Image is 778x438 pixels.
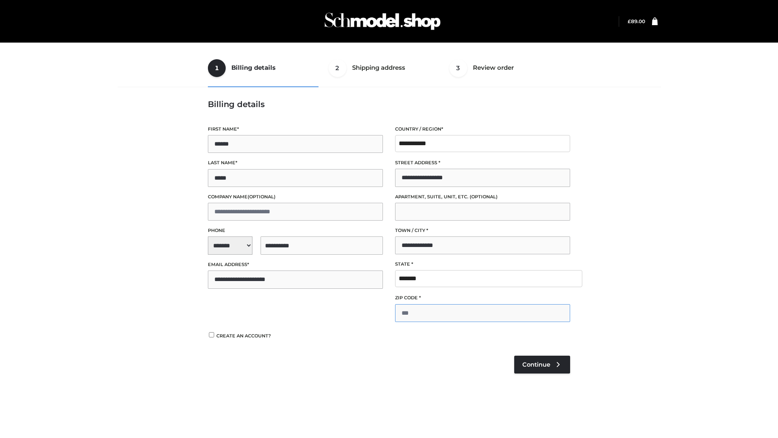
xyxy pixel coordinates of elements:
span: Continue [522,361,550,368]
label: Company name [208,193,383,201]
span: £ [628,18,631,24]
bdi: 89.00 [628,18,645,24]
label: First name [208,125,383,133]
label: State [395,260,570,268]
label: Country / Region [395,125,570,133]
a: Continue [514,356,570,374]
img: Schmodel Admin 964 [322,5,443,37]
label: Apartment, suite, unit, etc. [395,193,570,201]
span: (optional) [248,194,276,200]
span: Create an account? [216,333,271,339]
label: Last name [208,159,383,167]
label: ZIP Code [395,294,570,302]
label: Phone [208,227,383,234]
label: Email address [208,261,383,268]
span: (optional) [470,194,498,200]
input: Create an account? [208,332,215,337]
label: Street address [395,159,570,167]
label: Town / City [395,227,570,234]
a: £89.00 [628,18,645,24]
h3: Billing details [208,99,570,109]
